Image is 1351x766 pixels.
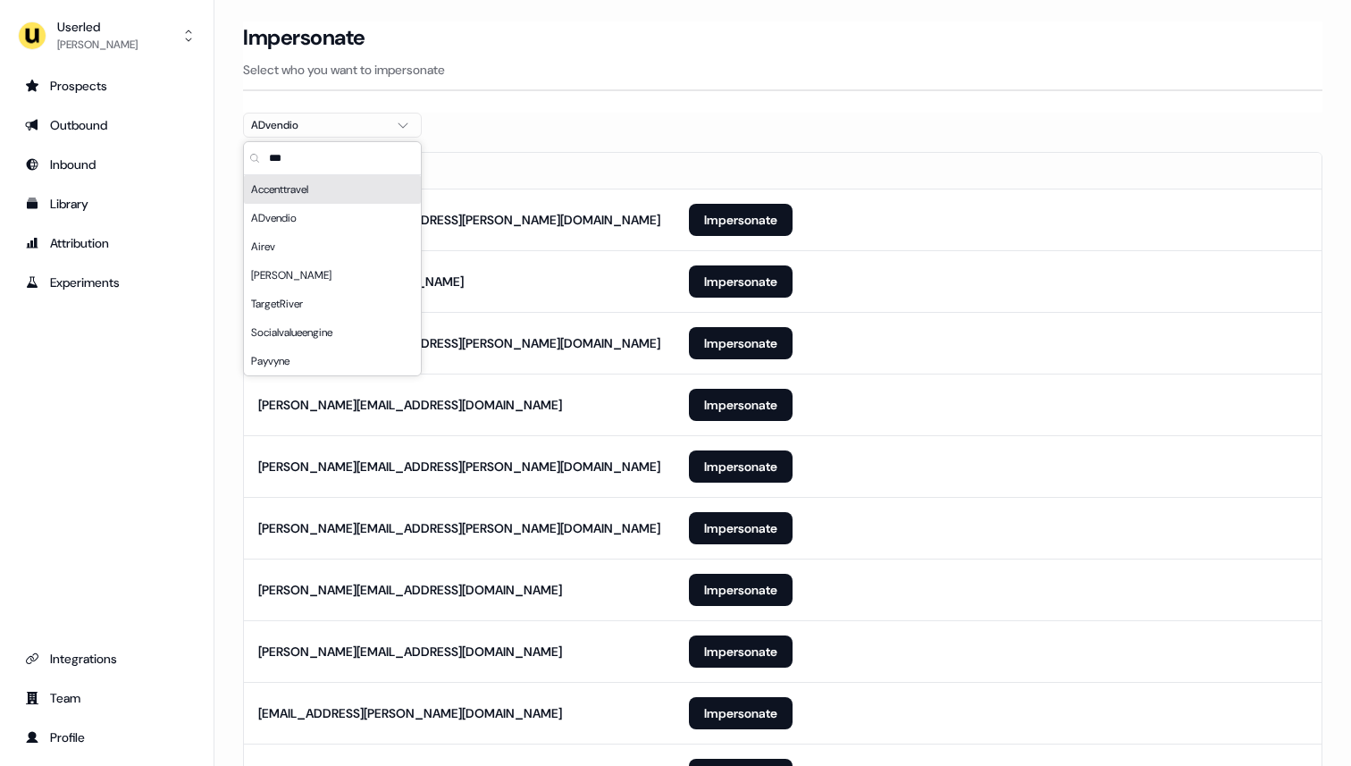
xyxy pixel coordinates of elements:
div: Library [25,195,189,213]
div: [PERSON_NAME][EMAIL_ADDRESS][DOMAIN_NAME] [258,581,562,599]
div: [PERSON_NAME][EMAIL_ADDRESS][DOMAIN_NAME] [258,396,562,414]
div: Outbound [25,116,189,134]
div: [PERSON_NAME][EMAIL_ADDRESS][PERSON_NAME][DOMAIN_NAME] [258,334,660,352]
div: [PERSON_NAME][EMAIL_ADDRESS][PERSON_NAME][DOMAIN_NAME] [258,458,660,476]
div: [PERSON_NAME] [57,36,138,54]
div: Airev [244,232,421,261]
div: Socialvalueengine [244,318,421,347]
div: [PERSON_NAME][EMAIL_ADDRESS][DOMAIN_NAME] [258,643,562,661]
a: Go to attribution [14,229,199,257]
div: Payvyne [244,347,421,375]
a: Go to profile [14,723,199,752]
a: Go to outbound experience [14,111,199,139]
div: Team [25,689,189,707]
button: Impersonate [689,574,793,606]
h3: Impersonate [243,24,365,51]
div: [PERSON_NAME] [244,261,421,290]
a: Go to templates [14,189,199,218]
a: Go to experiments [14,268,199,297]
button: Userled[PERSON_NAME] [14,14,199,57]
button: Impersonate [689,265,793,298]
div: Integrations [25,650,189,668]
button: Impersonate [689,204,793,236]
button: ADvendio [243,113,422,138]
div: Experiments [25,274,189,291]
div: Accenttravel [244,175,421,204]
button: Impersonate [689,636,793,668]
div: [PERSON_NAME][EMAIL_ADDRESS][PERSON_NAME][DOMAIN_NAME] [258,519,660,537]
div: Suggestions [244,175,421,375]
a: Go to integrations [14,644,199,673]
div: Attribution [25,234,189,252]
button: Impersonate [689,327,793,359]
div: TargetRiver [244,290,421,318]
button: Impersonate [689,450,793,483]
button: Impersonate [689,512,793,544]
a: Go to Inbound [14,150,199,179]
button: Impersonate [689,697,793,729]
div: [PERSON_NAME][EMAIL_ADDRESS][PERSON_NAME][DOMAIN_NAME] [258,211,660,229]
div: ADvendio [244,204,421,232]
button: Impersonate [689,389,793,421]
th: Email [244,153,675,189]
p: Select who you want to impersonate [243,61,1322,79]
a: Go to prospects [14,72,199,100]
div: Inbound [25,156,189,173]
div: Profile [25,728,189,746]
div: Prospects [25,77,189,95]
div: ADvendio [251,116,385,134]
div: [EMAIL_ADDRESS][PERSON_NAME][DOMAIN_NAME] [258,704,562,722]
a: Go to team [14,684,199,712]
div: Userled [57,18,138,36]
